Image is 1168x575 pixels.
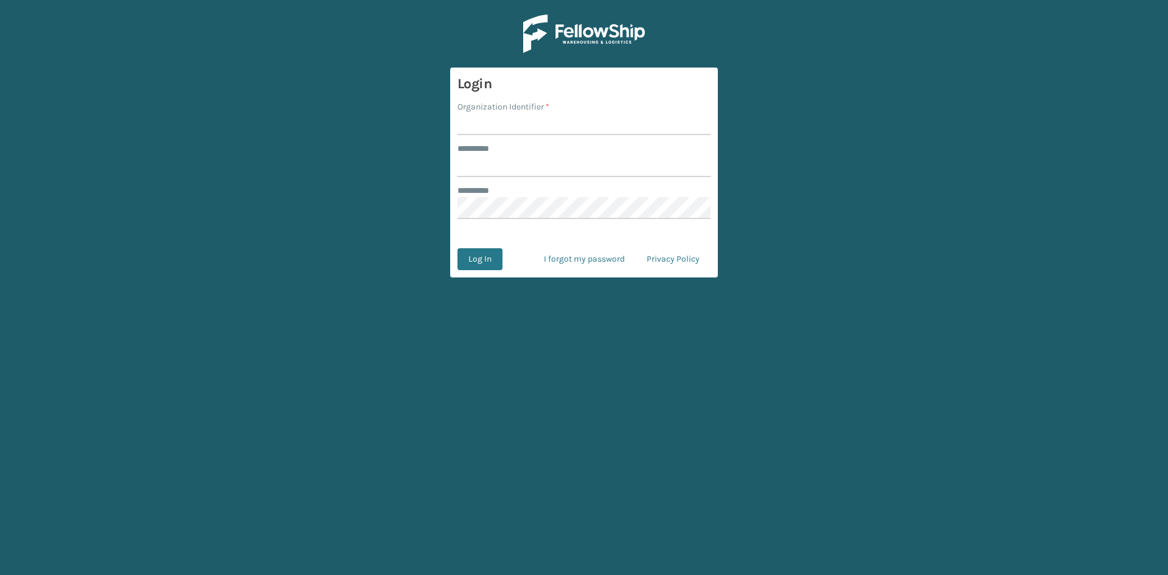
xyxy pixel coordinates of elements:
img: Logo [523,15,645,53]
a: Privacy Policy [636,248,711,270]
label: Organization Identifier [457,100,549,113]
a: I forgot my password [533,248,636,270]
button: Log In [457,248,502,270]
h3: Login [457,75,711,93]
